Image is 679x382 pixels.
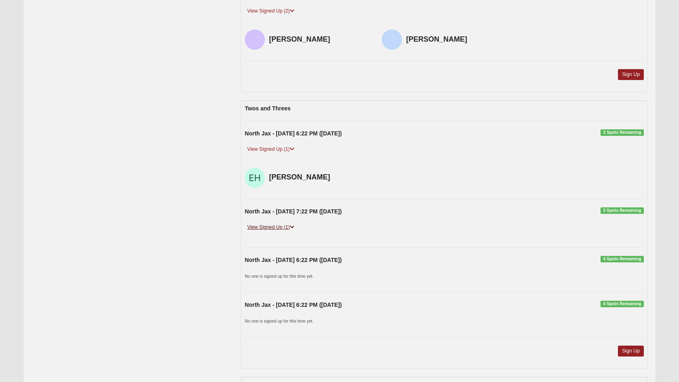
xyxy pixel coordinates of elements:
a: View Signed Up (1) [245,223,296,232]
small: No one is signed up for this time yet. [245,319,313,323]
strong: North Jax - [DATE] 7:22 PM ([DATE]) [245,208,342,215]
span: 4 Spots Remaining [601,301,644,307]
img: Elizabeth Heinlein [245,168,265,188]
h4: [PERSON_NAME] [269,35,370,44]
img: Rhonda Wynne [382,30,402,50]
h4: [PERSON_NAME] [269,173,370,182]
h4: [PERSON_NAME] [406,35,507,44]
span: 4 Spots Remaining [601,256,644,262]
a: Sign Up [618,346,644,357]
strong: Twos and Threes [245,105,290,112]
a: Sign Up [618,69,644,80]
span: 3 Spots Remaining [601,129,644,136]
strong: North Jax - [DATE] 6:22 PM ([DATE]) [245,130,342,137]
img: Raeann Richardson [245,30,265,50]
a: View Signed Up (2) [245,7,296,15]
strong: North Jax - [DATE] 6:22 PM ([DATE]) [245,257,342,263]
a: View Signed Up (1) [245,145,296,154]
small: No one is signed up for this time yet. [245,274,313,279]
span: 3 Spots Remaining [601,207,644,214]
strong: North Jax - [DATE] 6:22 PM ([DATE]) [245,302,342,308]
